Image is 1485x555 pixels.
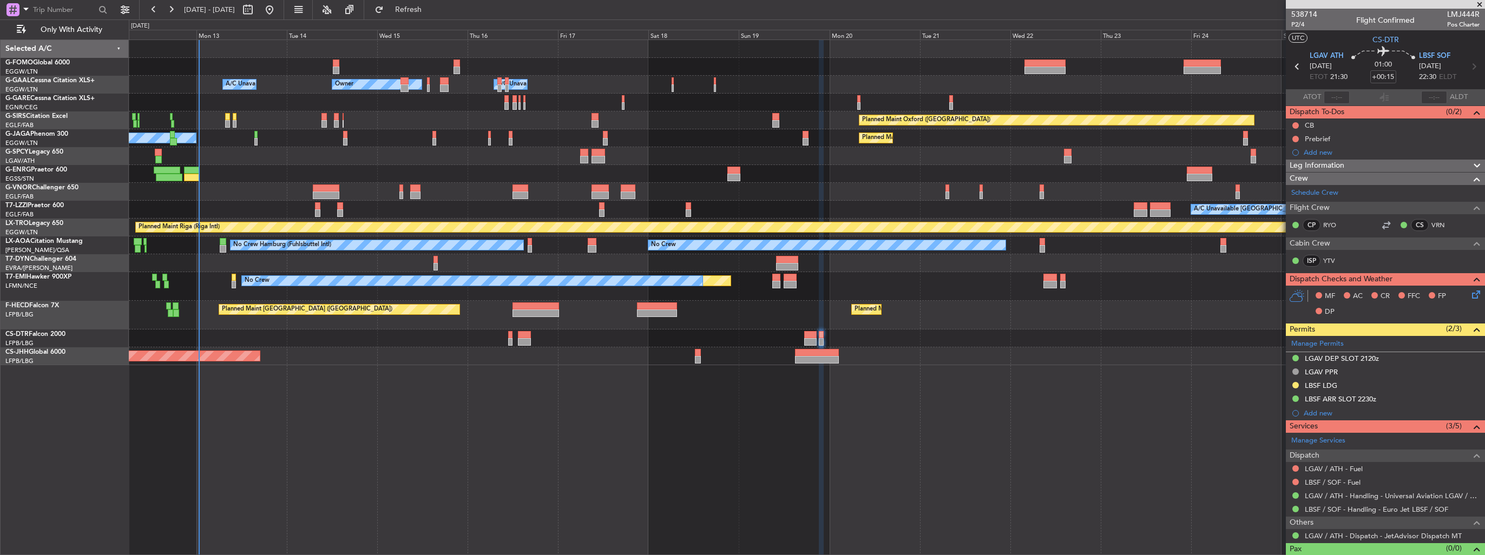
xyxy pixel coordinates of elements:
a: Manage Services [1291,435,1345,446]
a: LX-AOACitation Mustang [5,238,83,245]
span: FFC [1408,291,1420,302]
div: No Crew [651,237,676,253]
a: Schedule Crew [1291,188,1338,199]
a: LBSF / SOF - Fuel [1305,478,1361,487]
span: Pos Charter [1447,20,1480,29]
a: Manage Permits [1291,339,1344,349]
a: G-JAGAPhenom 300 [5,131,68,137]
span: AC [1353,291,1363,302]
a: EGGW/LTN [5,139,38,147]
span: (3/5) [1446,420,1462,432]
a: EGLF/FAB [5,210,34,219]
a: F-HECDFalcon 7X [5,302,59,309]
a: LBSF / SOF - Handling - Euro Jet LBSF / SOF [1305,505,1448,514]
span: LX-TRO [5,220,29,227]
a: LFPB/LBG [5,339,34,347]
div: ISP [1303,255,1320,267]
a: EGLF/FAB [5,121,34,129]
span: G-GAAL [5,77,30,84]
span: [DATE] [1419,61,1441,72]
a: G-GAALCessna Citation XLS+ [5,77,95,84]
button: UTC [1289,33,1307,43]
div: Mon 13 [196,30,287,39]
a: VRN [1431,220,1456,230]
div: Wed 22 [1010,30,1101,39]
a: LGAV / ATH - Handling - Universal Aviation LGAV / ATH [1305,491,1480,500]
span: (2/3) [1446,323,1462,334]
input: Trip Number [33,2,95,18]
a: EGGW/LTN [5,228,38,236]
span: 01:00 [1375,60,1392,70]
span: G-JAGA [5,131,30,137]
span: ALDT [1450,92,1468,103]
div: Prebrief [1305,134,1330,143]
div: A/C Unavailable [GEOGRAPHIC_DATA] ([GEOGRAPHIC_DATA]) [1194,201,1370,217]
div: No Crew Hamburg (Fuhlsbuttel Intl) [233,237,331,253]
span: CS-JHH [5,349,29,355]
div: [DATE] [131,22,149,31]
span: G-SIRS [5,113,26,120]
a: EGNR/CEG [5,103,38,111]
span: (0/2) [1446,106,1462,117]
a: EGLF/FAB [5,193,34,201]
div: Sun 19 [739,30,829,39]
div: LBSF LDG [1305,381,1337,390]
button: Only With Activity [12,21,117,38]
a: LGAV / ATH - Fuel [1305,464,1363,473]
div: Planned Maint [GEOGRAPHIC_DATA] ([GEOGRAPHIC_DATA]) [855,301,1025,318]
div: Tue 14 [287,30,377,39]
div: Thu 23 [1101,30,1191,39]
span: G-ENRG [5,167,31,173]
span: Services [1290,420,1318,433]
div: Add new [1304,408,1480,418]
div: Flight Confirmed [1356,15,1415,26]
span: Only With Activity [28,26,114,34]
div: LBSF ARR SLOT 2230z [1305,394,1376,404]
div: Planned Maint [GEOGRAPHIC_DATA] ([GEOGRAPHIC_DATA]) [222,301,392,318]
a: LGAV/ATH [5,157,35,165]
span: (0/0) [1446,543,1462,554]
span: CS-DTR [5,331,29,338]
div: Tue 21 [920,30,1010,39]
div: Add new [1304,148,1480,157]
a: G-GARECessna Citation XLS+ [5,95,95,102]
a: CS-JHHGlobal 6000 [5,349,65,355]
div: LGAV DEP SLOT 2120z [1305,354,1379,363]
span: P2/4 [1291,20,1317,29]
a: RYO [1323,220,1348,230]
span: F-HECD [5,302,29,309]
span: LMJ444R [1447,9,1480,20]
input: --:-- [1324,91,1350,104]
a: CS-DTRFalcon 2000 [5,331,65,338]
a: LFMN/NCE [5,282,37,290]
a: G-SPCYLegacy 650 [5,149,63,155]
span: T7-DYN [5,256,30,262]
span: ATOT [1303,92,1321,103]
span: 538714 [1291,9,1317,20]
span: Refresh [386,6,431,14]
span: Crew [1290,173,1308,185]
span: 21:30 [1330,72,1348,83]
div: No Crew [245,273,270,289]
span: LBSF SOF [1419,51,1450,62]
span: CS-DTR [1372,34,1399,45]
span: DP [1325,307,1335,318]
a: EGGW/LTN [5,68,38,76]
span: CR [1381,291,1390,302]
div: CP [1303,219,1320,231]
div: Owner [335,76,353,93]
span: FP [1438,291,1446,302]
span: G-VNOR [5,184,32,191]
a: EGSS/STN [5,175,34,183]
span: ETOT [1310,72,1328,83]
span: T7-LZZI [5,202,28,209]
span: G-SPCY [5,149,29,155]
span: [DATE] - [DATE] [184,5,235,15]
div: A/C Unavailable [497,76,542,93]
span: 22:30 [1419,72,1436,83]
a: LGAV / ATH - Dispatch - JetAdvisor Dispatch MT [1305,531,1462,540]
span: Leg Information [1290,160,1344,172]
a: EGGW/LTN [5,85,38,94]
span: T7-EMI [5,274,27,280]
div: Fri 24 [1191,30,1282,39]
